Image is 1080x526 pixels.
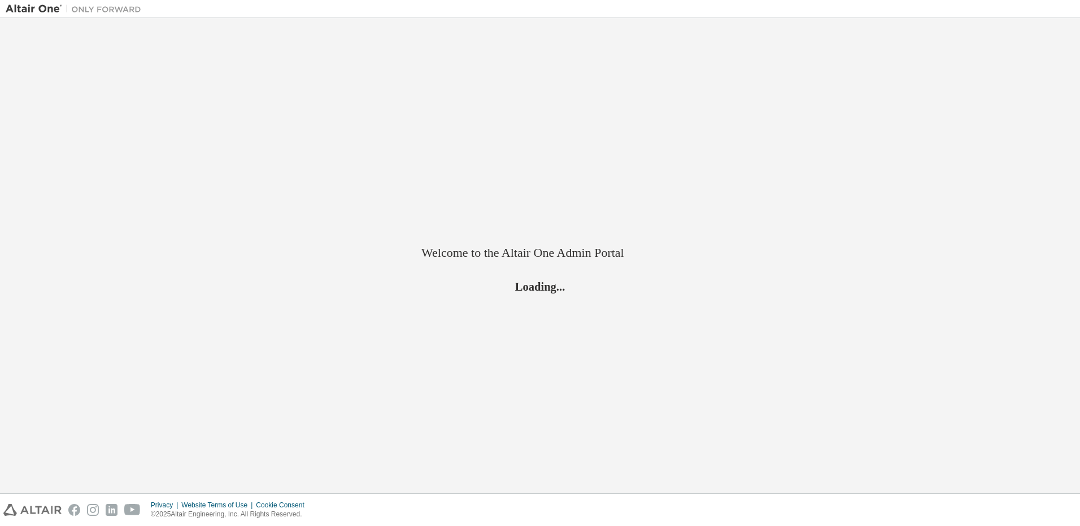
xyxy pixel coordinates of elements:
[421,279,659,294] h2: Loading...
[256,501,311,510] div: Cookie Consent
[3,504,62,516] img: altair_logo.svg
[151,501,181,510] div: Privacy
[151,510,311,519] p: © 2025 Altair Engineering, Inc. All Rights Reserved.
[6,3,147,15] img: Altair One
[421,245,659,261] h2: Welcome to the Altair One Admin Portal
[124,504,141,516] img: youtube.svg
[181,501,256,510] div: Website Terms of Use
[87,504,99,516] img: instagram.svg
[106,504,117,516] img: linkedin.svg
[68,504,80,516] img: facebook.svg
